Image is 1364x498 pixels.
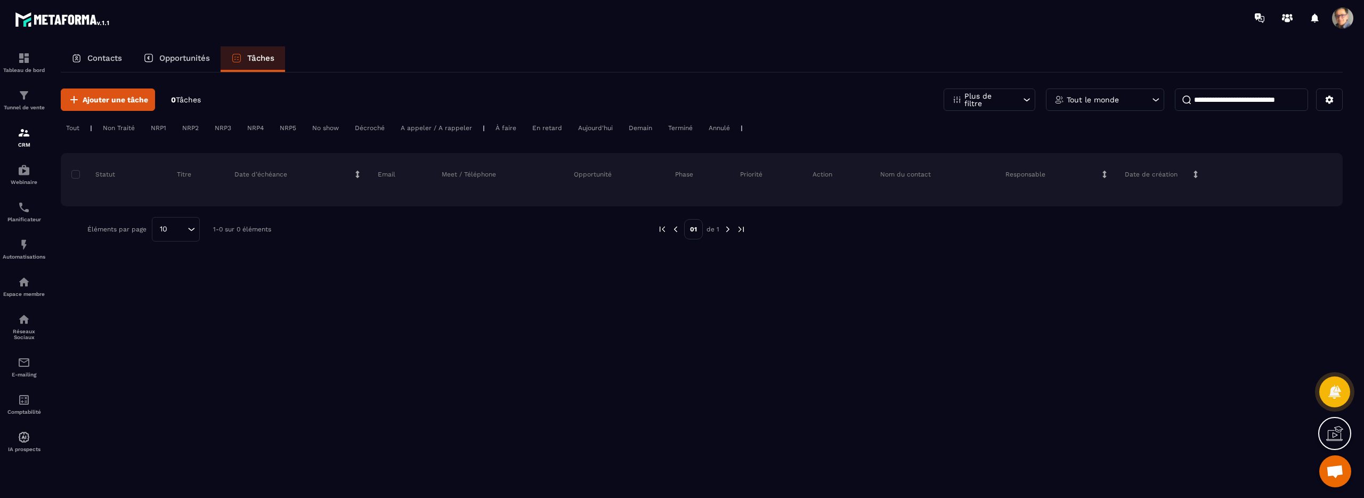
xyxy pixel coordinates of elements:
p: | [483,124,485,132]
img: next [736,224,746,234]
img: formation [18,89,30,102]
img: automations [18,276,30,288]
div: NRP3 [209,122,237,134]
img: automations [18,431,30,444]
p: Responsable [1005,170,1045,179]
img: prev [671,224,680,234]
img: formation [18,52,30,65]
a: emailemailE-mailing [3,348,45,385]
p: Meet / Téléphone [442,170,496,179]
p: Tunnel de vente [3,105,45,110]
a: social-networksocial-networkRéseaux Sociaux [3,305,45,348]
p: 0 [171,95,201,105]
p: Webinaire [3,179,45,185]
p: Tâches [247,53,274,63]
input: Search for option [171,223,185,235]
img: formation [18,126,30,139]
div: NRP4 [242,122,269,134]
p: Planificateur [3,216,45,222]
p: Opportunités [159,53,210,63]
div: Tout [61,122,85,134]
p: Email [378,170,395,179]
p: Contacts [87,53,122,63]
p: Priorité [740,170,762,179]
button: Ajouter une tâche [61,89,155,111]
p: Tableau de bord [3,67,45,73]
a: accountantaccountantComptabilité [3,385,45,423]
img: next [723,224,733,234]
a: Tâches [221,46,285,72]
a: automationsautomationsAutomatisations [3,230,45,268]
p: Phase [675,170,693,179]
p: E-mailing [3,372,45,377]
div: À faire [490,122,522,134]
p: Opportunité [574,170,612,179]
a: schedulerschedulerPlanificateur [3,193,45,230]
p: | [741,124,743,132]
a: automationsautomationsWebinaire [3,156,45,193]
a: formationformationTableau de bord [3,44,45,81]
div: Demain [623,122,657,134]
img: automations [18,164,30,176]
img: logo [15,10,111,29]
p: Plus de filtre [964,92,1011,107]
div: Annulé [703,122,735,134]
a: Ouvrir le chat [1319,455,1351,487]
p: Date d’échéance [234,170,287,179]
img: automations [18,238,30,251]
p: CRM [3,142,45,148]
div: En retard [527,122,567,134]
div: Search for option [152,217,200,242]
img: email [18,356,30,369]
a: formationformationTunnel de vente [3,81,45,118]
div: Aujourd'hui [573,122,618,134]
p: de 1 [707,225,719,234]
div: No show [307,122,344,134]
p: Nom du contact [880,170,931,179]
p: Automatisations [3,254,45,260]
img: social-network [18,313,30,326]
p: Titre [177,170,191,179]
p: Statut [74,170,115,179]
img: prev [657,224,667,234]
div: Non Traité [98,122,140,134]
span: 10 [156,223,171,235]
p: IA prospects [3,446,45,452]
div: A appeler / A rappeler [395,122,477,134]
p: Tout le monde [1067,96,1119,103]
p: Comptabilité [3,409,45,415]
img: accountant [18,393,30,406]
p: Espace membre [3,291,45,297]
p: 01 [684,219,703,239]
a: formationformationCRM [3,118,45,156]
a: Contacts [61,46,133,72]
img: scheduler [18,201,30,214]
div: NRP2 [177,122,204,134]
div: NRP1 [145,122,172,134]
span: Tâches [176,95,201,104]
div: NRP5 [274,122,302,134]
p: Action [813,170,832,179]
p: 1-0 sur 0 éléments [213,226,271,233]
a: Opportunités [133,46,221,72]
div: Décroché [350,122,390,134]
span: Ajouter une tâche [83,94,148,105]
a: automationsautomationsEspace membre [3,268,45,305]
p: Éléments par page [87,226,147,233]
p: | [90,124,92,132]
p: Date de création [1125,170,1178,179]
div: Terminé [663,122,698,134]
p: Réseaux Sociaux [3,328,45,340]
